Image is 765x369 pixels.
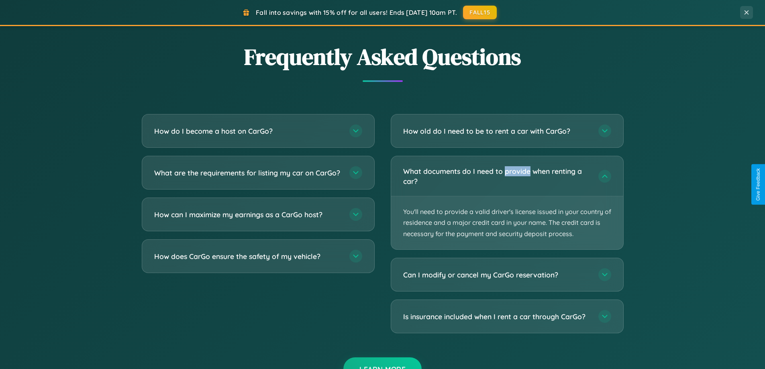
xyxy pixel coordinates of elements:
h3: How do I become a host on CarGo? [154,126,341,136]
h3: How can I maximize my earnings as a CarGo host? [154,210,341,220]
h3: Is insurance included when I rent a car through CarGo? [403,312,590,322]
h3: How does CarGo ensure the safety of my vehicle? [154,251,341,261]
div: Give Feedback [755,168,761,201]
h3: Can I modify or cancel my CarGo reservation? [403,270,590,280]
h3: What documents do I need to provide when renting a car? [403,166,590,186]
span: Fall into savings with 15% off for all users! Ends [DATE] 10am PT. [256,8,457,16]
h3: How old do I need to be to rent a car with CarGo? [403,126,590,136]
button: FALL15 [463,6,497,19]
h3: What are the requirements for listing my car on CarGo? [154,168,341,178]
h2: Frequently Asked Questions [142,41,624,72]
p: You'll need to provide a valid driver's license issued in your country of residence and a major c... [391,196,623,249]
